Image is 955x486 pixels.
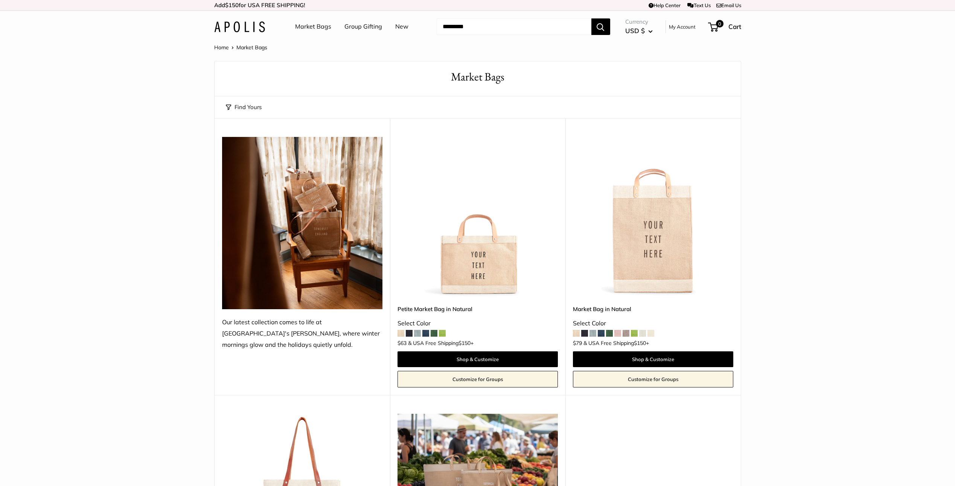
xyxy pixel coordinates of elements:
div: Select Color [398,318,558,329]
div: Select Color [573,318,733,329]
nav: Breadcrumb [214,43,267,52]
a: My Account [669,22,696,31]
div: Our latest collection comes to life at [GEOGRAPHIC_DATA]'s [PERSON_NAME], where winter mornings g... [222,317,382,351]
a: Market Bag in NaturalMarket Bag in Natural [573,137,733,297]
a: Shop & Customize [398,351,558,367]
a: Market Bag in Natural [573,305,733,313]
input: Search... [437,18,591,35]
button: USD $ [625,25,653,37]
img: Petite Market Bag in Natural [398,137,558,297]
img: Apolis [214,21,265,32]
span: & USA Free Shipping + [583,340,649,346]
span: Market Bags [236,44,267,51]
span: $63 [398,340,407,346]
a: Customize for Groups [573,371,733,387]
span: $79 [573,340,582,346]
img: Our latest collection comes to life at UK's Estelle Manor, where winter mornings glow and the hol... [222,137,382,309]
span: Currency [625,17,653,27]
a: Group Gifting [344,21,382,32]
a: 0 Cart [709,21,741,33]
span: $150 [225,2,239,9]
a: Help Center [649,2,681,8]
a: Email Us [716,2,741,8]
a: Home [214,44,229,51]
span: 0 [716,20,723,27]
a: Market Bags [295,21,331,32]
a: New [395,21,408,32]
a: Customize for Groups [398,371,558,387]
span: Cart [728,23,741,30]
span: USD $ [625,27,645,35]
span: $150 [458,340,471,346]
h1: Market Bags [226,69,730,85]
img: Market Bag in Natural [573,137,733,297]
span: & USA Free Shipping + [408,340,474,346]
button: Find Yours [226,102,262,112]
span: $150 [634,340,646,346]
a: Petite Market Bag in Natural [398,305,558,313]
button: Search [591,18,610,35]
a: Text Us [687,2,710,8]
a: Petite Market Bag in NaturalPetite Market Bag in Natural [398,137,558,297]
a: Shop & Customize [573,351,733,367]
